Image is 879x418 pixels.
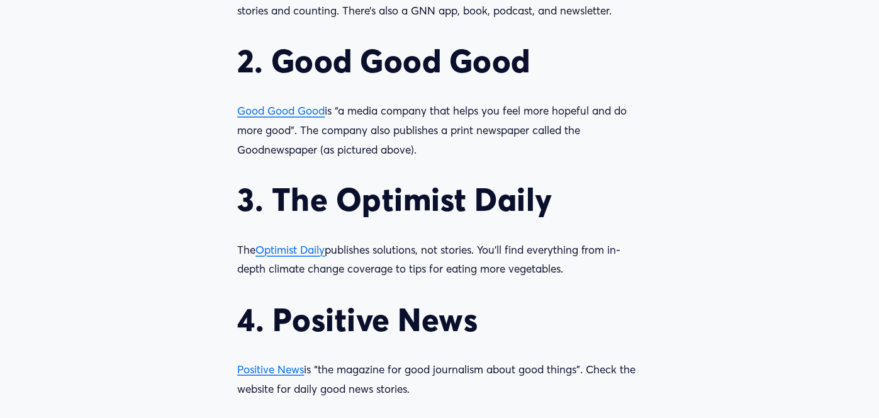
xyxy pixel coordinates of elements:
p: is “the magazine for good journalism about good things”. Check the website for daily good news st... [237,359,642,398]
p: The publishes solutions, not stories. You’ll find everything from in-depth climate change coverag... [237,240,642,279]
a: Optimist Daily [255,243,325,256]
a: Positive News [237,362,304,375]
h2: 4. Positive News [237,300,642,338]
h2: 3. The Optimist Daily [237,181,642,218]
a: Good Good Good [237,104,325,117]
h2: 2. Good Good Good [237,42,642,80]
p: is “a media company that helps you feel more hopeful and do more good”. The company also publishe... [237,101,642,159]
